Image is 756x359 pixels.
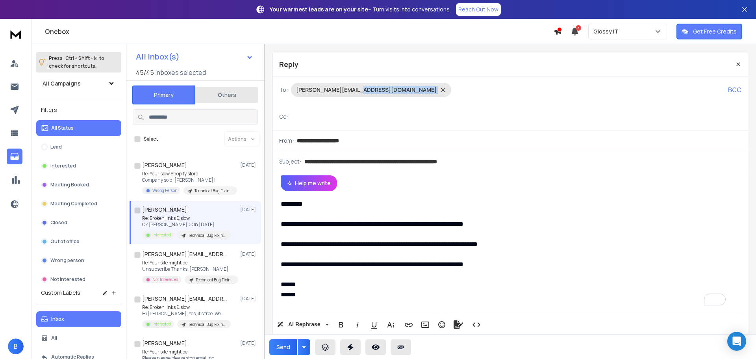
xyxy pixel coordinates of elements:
[36,76,121,91] button: All Campaigns
[50,163,76,169] p: Interested
[458,6,498,13] p: Reach Out Now
[142,339,187,347] h1: [PERSON_NAME]
[36,139,121,155] button: Lead
[50,201,97,207] p: Meeting Completed
[240,162,258,168] p: [DATE]
[142,161,187,169] h1: [PERSON_NAME]
[36,120,121,136] button: All Status
[196,277,233,283] p: Technical Bug Fixing and Loading Speed | EU
[142,260,237,266] p: Re: Your site might be
[401,317,416,333] button: Insert Link (Ctrl+K)
[142,311,231,317] p: Hi [PERSON_NAME], Yes, it's free. We
[51,316,64,322] p: Inbox
[45,27,554,36] h1: Onebox
[8,27,24,41] img: logo
[195,86,258,104] button: Others
[142,304,231,311] p: Re: Broken links & slow
[296,86,437,94] p: [PERSON_NAME][EMAIL_ADDRESS][DOMAIN_NAME]
[142,215,231,221] p: Re: Broken links & slow
[152,321,171,327] p: Interested
[188,233,226,238] p: Technical Bug Fixing and Loading Speed | EU
[43,80,81,87] h1: All Campaigns
[727,332,746,351] div: Open Intercom Messenger
[279,113,288,121] p: Cc:
[152,277,178,283] p: Not Interested
[240,251,258,257] p: [DATE]
[130,49,259,65] button: All Inbox(s)
[240,206,258,213] p: [DATE]
[144,136,158,142] label: Select
[270,6,450,13] p: – Turn visits into conversations
[273,191,739,313] div: To enrich screen reader interactions, please activate Accessibility in Grammarly extension settings
[64,54,98,63] span: Ctrl + Shift + k
[728,85,741,95] p: BCC
[279,59,298,70] p: Reply
[434,317,449,333] button: Emoticons
[469,317,484,333] button: Code View
[36,215,121,231] button: Closed
[451,317,466,333] button: Signature
[240,296,258,302] p: [DATE]
[279,158,301,166] p: Subject:
[142,250,229,258] h1: [PERSON_NAME][EMAIL_ADDRESS][DOMAIN_NAME]
[36,196,121,212] button: Meeting Completed
[136,68,154,77] span: 45 / 45
[142,295,229,303] h1: [PERSON_NAME][EMAIL_ADDRESS][DOMAIN_NAME]
[152,232,171,238] p: Interested
[334,317,348,333] button: Bold (Ctrl+B)
[142,349,237,355] p: Re: Your site might be
[50,276,85,283] p: Not Interested
[51,125,74,131] p: All Status
[142,171,237,177] p: Re: Your slow Shopify store
[240,340,258,346] p: [DATE]
[132,86,195,104] button: Primary
[36,272,121,287] button: Not Interested
[50,182,89,188] p: Meeting Booked
[456,3,501,16] a: Reach Out Now
[279,137,294,145] p: From:
[8,339,24,354] button: B
[142,221,231,228] p: Ok [PERSON_NAME] > On [DATE]
[156,68,206,77] h3: Inboxes selected
[593,28,621,35] p: Glossy IT
[367,317,382,333] button: Underline (Ctrl+U)
[36,234,121,249] button: Out of office
[275,317,330,333] button: AI Rephrase
[36,158,121,174] button: Interested
[350,317,365,333] button: Italic (Ctrl+I)
[36,253,121,268] button: Wrong person
[195,188,232,194] p: Technical Bug Fixing and Loading Speed | [GEOGRAPHIC_DATA]
[41,289,80,297] h3: Custom Labels
[142,206,187,214] h1: [PERSON_NAME]
[270,6,368,13] strong: Your warmest leads are on your site
[281,175,337,191] button: Help me write
[152,188,177,193] p: Wrong Person
[36,311,121,327] button: Inbox
[142,177,237,183] p: Company sold. [PERSON_NAME] |
[136,53,180,61] h1: All Inbox(s)
[188,322,226,327] p: Technical Bug Fixing and Loading Speed | EU
[51,335,57,341] p: All
[576,25,581,31] span: 3
[36,330,121,346] button: All
[142,266,237,272] p: Unsubscribe Thanks, [PERSON_NAME]
[693,28,737,35] p: Get Free Credits
[287,321,322,328] span: AI Rephrase
[50,144,62,150] p: Lead
[418,317,433,333] button: Insert Image (Ctrl+P)
[50,257,84,264] p: Wrong person
[49,54,104,70] p: Press to check for shortcuts.
[36,177,121,193] button: Meeting Booked
[676,24,742,39] button: Get Free Credits
[383,317,398,333] button: More Text
[269,339,297,355] button: Send
[50,219,67,226] p: Closed
[279,86,288,94] p: To:
[50,238,80,245] p: Out of office
[36,104,121,115] h3: Filters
